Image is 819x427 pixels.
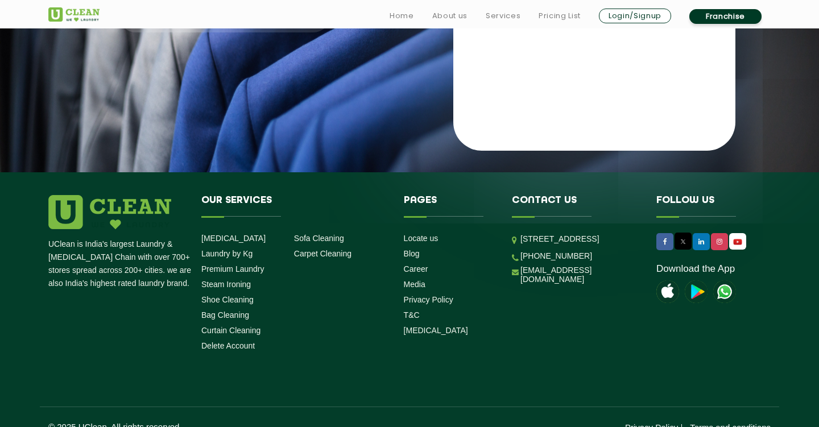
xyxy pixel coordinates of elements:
[294,249,351,258] a: Carpet Cleaning
[201,310,249,320] a: Bag Cleaning
[685,280,708,303] img: playstoreicon.png
[486,9,520,23] a: Services
[730,236,745,248] img: UClean Laundry and Dry Cleaning
[404,195,495,217] h4: Pages
[201,341,255,350] a: Delete Account
[599,9,671,23] a: Login/Signup
[390,9,414,23] a: Home
[404,234,439,243] a: Locate us
[512,195,639,217] h4: Contact us
[689,9,762,24] a: Franchise
[520,233,639,246] p: [STREET_ADDRESS]
[404,326,468,335] a: [MEDICAL_DATA]
[656,195,756,217] h4: Follow us
[520,251,592,260] a: [PHONE_NUMBER]
[404,280,425,289] a: Media
[201,264,264,273] a: Premium Laundry
[539,9,581,23] a: Pricing List
[404,310,420,320] a: T&C
[201,234,266,243] a: [MEDICAL_DATA]
[713,280,736,303] img: UClean Laundry and Dry Cleaning
[404,264,428,273] a: Career
[201,280,251,289] a: Steam Ironing
[48,238,193,290] p: UClean is India's largest Laundry & [MEDICAL_DATA] Chain with over 700+ stores spread across 200+...
[201,249,253,258] a: Laundry by Kg
[656,280,679,303] img: apple-icon.png
[48,7,100,22] img: UClean Laundry and Dry Cleaning
[656,263,735,275] a: Download the App
[432,9,468,23] a: About us
[520,266,639,284] a: [EMAIL_ADDRESS][DOMAIN_NAME]
[404,295,453,304] a: Privacy Policy
[404,249,420,258] a: Blog
[294,234,344,243] a: Sofa Cleaning
[48,195,171,229] img: logo.png
[201,195,387,217] h4: Our Services
[201,295,254,304] a: Shoe Cleaning
[201,326,260,335] a: Curtain Cleaning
